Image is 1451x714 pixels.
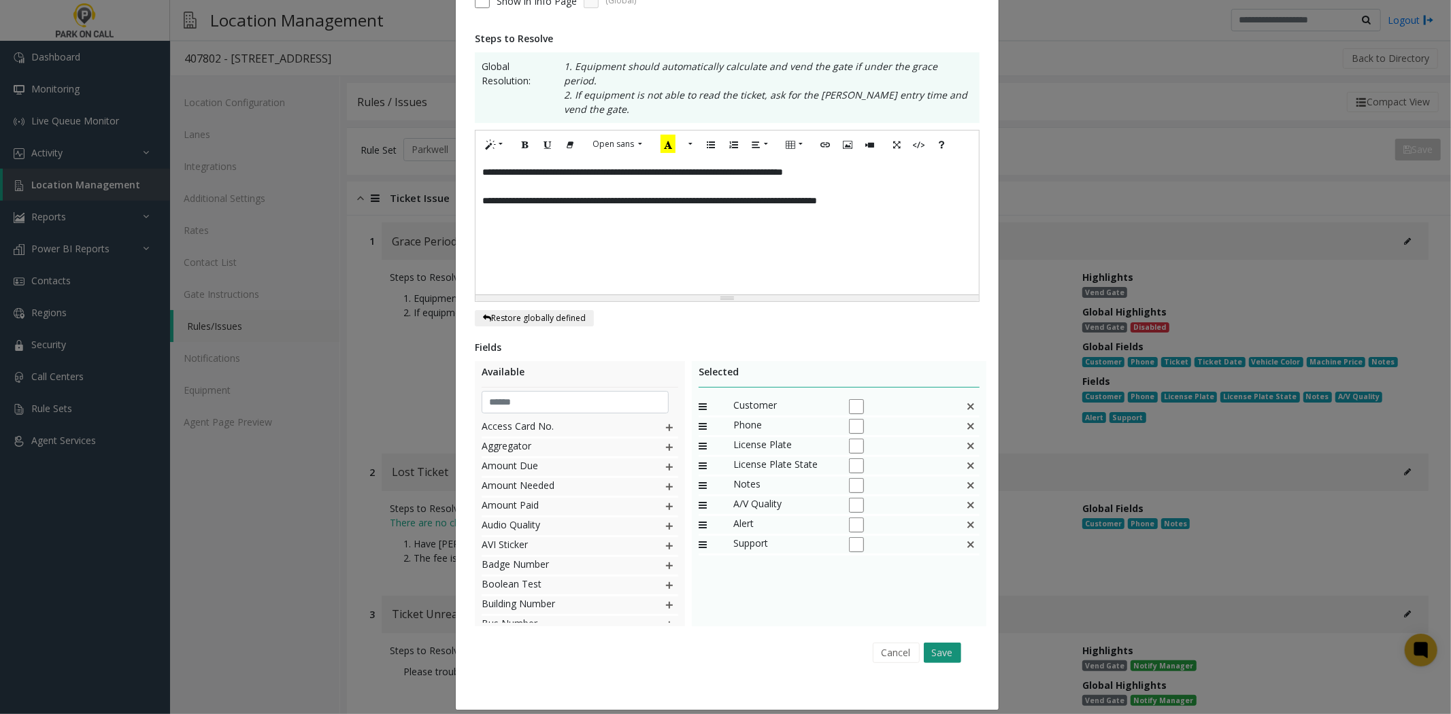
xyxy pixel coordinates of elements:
span: Alert [733,516,835,534]
span: Customer [733,398,835,415]
span: A/V Quality [733,496,835,514]
button: Underline (CTRL+U) [536,134,559,155]
button: Recent Color [653,134,683,155]
button: Remove Font Style (CTRL+\) [558,134,582,155]
img: plusIcon.svg [664,419,675,437]
span: Amount Paid [482,498,636,515]
button: Paragraph [744,134,775,155]
p: 1. Equipment should automatically calculate and vend the gate if under the grace period. 2. If eq... [550,59,973,116]
button: Code View [907,134,931,155]
img: This is a default field and cannot be deleted. [965,496,976,514]
span: Boolean Test [482,577,636,594]
button: Unordered list (CTRL+SHIFT+NUM7) [699,134,722,155]
span: Notes [733,477,835,494]
div: Fields [475,340,980,354]
button: Font Family [585,134,650,154]
span: Badge Number [482,557,636,575]
img: false [965,418,976,435]
img: plusIcon.svg [664,478,675,496]
span: Audio Quality [482,517,636,535]
img: plusIcon.svg [664,517,675,535]
button: Video [858,134,882,155]
button: Link (CTRL+K) [814,134,837,155]
span: Bus Number [482,616,636,634]
img: false [965,398,976,415]
button: Bold (CTRL+B) [514,134,537,155]
img: plusIcon.svg [664,616,675,634]
img: plusIcon.svg [664,577,675,594]
span: Open sans [593,138,634,150]
button: Help [930,134,953,155]
button: Table [779,134,810,155]
span: Access Card No. [482,419,636,437]
span: Amount Due [482,458,636,476]
span: License Plate State [733,457,835,475]
button: Save [924,643,961,663]
img: plusIcon.svg [664,458,675,476]
img: false [965,437,976,455]
button: Restore globally defined [475,310,594,326]
span: Support [733,536,835,554]
img: This is a default field and cannot be deleted. [965,477,976,494]
span: Phone [733,418,835,435]
button: Full Screen [885,134,908,155]
span: Aggregator [482,439,636,456]
button: Style [479,134,510,155]
img: plusIcon.svg [664,498,675,515]
button: Cancel [873,643,920,663]
div: Steps to Resolve [475,31,980,46]
div: Resize [476,295,979,301]
img: plusIcon.svg [664,439,675,456]
span: AVI Sticker [482,537,636,555]
img: This is a default field and cannot be deleted. [965,536,976,554]
span: Building Number [482,596,636,614]
img: This is a default field and cannot be deleted. [965,516,976,534]
img: plusIcon.svg [664,557,675,575]
div: Selected [699,364,980,388]
span: Global Resolution: [482,59,550,116]
img: false [965,457,976,475]
div: Available [482,364,678,388]
img: plusIcon.svg [664,596,675,614]
button: Picture [836,134,859,155]
button: More Color [682,134,696,155]
span: Amount Needed [482,478,636,496]
button: Ordered list (CTRL+SHIFT+NUM8) [722,134,745,155]
img: plusIcon.svg [664,537,675,555]
span: License Plate [733,437,835,455]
